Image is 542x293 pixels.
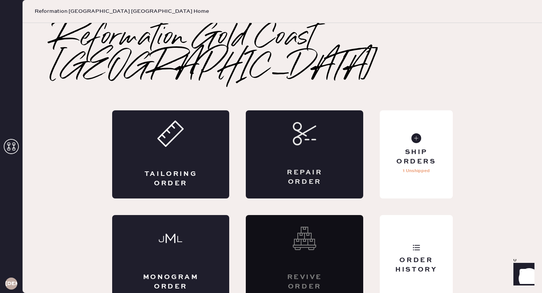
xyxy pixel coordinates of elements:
[386,148,446,166] div: Ship Orders
[142,273,199,291] div: Monogram Order
[142,169,199,188] div: Tailoring Order
[53,23,512,83] h2: Reformation Gold Coast [GEOGRAPHIC_DATA]
[35,8,209,15] span: Reformation [GEOGRAPHIC_DATA] [GEOGRAPHIC_DATA] Home
[386,256,446,275] div: Order History
[276,168,333,187] div: Repair Order
[506,259,539,291] iframe: Front Chat
[276,273,333,291] div: Revive order
[403,166,430,175] p: 1 Unshipped
[5,281,17,286] h3: [DEMOGRAPHIC_DATA]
